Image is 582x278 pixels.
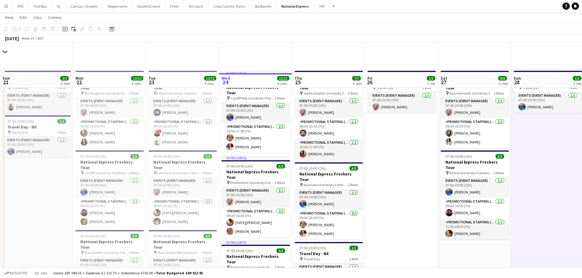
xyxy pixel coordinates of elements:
[494,91,504,96] span: 2 Roles
[499,81,508,86] div: 2 Jobs
[299,246,326,250] span: 07:00-20:00 (13h)
[368,71,436,113] app-job-card: 07:00-20:00 (13h)1/1Travel Day - NX Travel Day1 RoleEvents (Event Manager)1/107:00-20:00 (13h)[PE...
[7,119,34,124] span: 07:00-20:00 (13h)
[573,76,581,81] span: 1/1
[148,98,217,118] app-card-role: Events (Event Manager)1/107:00-20:00 (13h)[PERSON_NAME]
[514,71,582,113] app-job-card: 07:00-20:00 (13h)1/1Travel Day - NX Travel Day1 RoleEvents (Event Manager)1/107:00-20:00 (13h)[PE...
[203,154,212,159] span: 3/3
[208,0,250,12] button: Cross Country Trains
[60,76,69,81] span: 2/2
[441,118,509,148] app-card-role: Promotional Staffing (Brand Ambassadors)2/209:30-16:30 (7h)[PERSON_NAME][PERSON_NAME]
[303,257,320,261] span: Travel Day
[75,75,83,81] span: Mon
[204,81,216,86] div: 4 Jobs
[133,0,165,12] button: StudentCrowd
[75,159,144,170] h3: National Express Freshers Tour
[75,118,144,148] app-card-role: Promotional Staffing (Brand Ambassadors)2/209:30-16:30 (7h)[PERSON_NAME][PERSON_NAME]
[295,210,363,240] app-card-role: Promotional Staffing (Brand Ambassadors)2/209:30-16:30 (7h)[PERSON_NAME][PERSON_NAME]
[17,13,29,21] a: Edit
[130,234,139,238] span: 3/3
[295,71,363,160] app-job-card: 07:00-20:00 (13h)3/3National Express Freshers Tour Southampton University Freshers Fair3 RolesEve...
[157,91,202,96] span: Leeds University Freshers Fair
[2,92,71,113] app-card-role: Events (Event Manager)1/107:00-20:00 (13h)[PERSON_NAME]
[221,85,290,96] h3: National Express Freshers Tour
[221,155,290,237] app-job-card: In progress07:00-20:00 (13h)3/3National Express Freshers Tour De Montfort University Freshers Fai...
[295,139,363,160] app-card-role: Promotional Staffing (Brand Ambassadors)1/110:30-17:30 (7h)[PERSON_NAME]
[129,91,139,96] span: 2 Roles
[427,81,435,86] div: 1 Job
[148,198,217,228] app-card-role: Promotional Staffing (Brand Ambassadors)2/209:30-16:30 (7h)[DATE][PERSON_NAME][PERSON_NAME]
[202,171,212,175] span: 2 Roles
[368,75,372,81] span: Fri
[20,15,27,20] span: Edit
[130,154,139,159] span: 3/3
[3,270,28,276] button: Budgeted
[440,79,447,86] span: 27
[60,81,70,86] div: 2 Jobs
[2,137,71,157] app-card-role: Events (Event Manager)1/107:00-20:00 (13h)[PERSON_NAME]
[276,164,285,168] span: 3/3
[295,162,363,240] app-job-card: 07:00-20:00 (13h)3/3National Express Freshers Tour Swansea University Freshers Fair2 RolesEvents ...
[156,271,203,275] span: Total Budgeted £89 612.95
[494,171,504,175] span: 3 Roles
[445,154,472,159] span: 07:00-20:00 (13h)
[441,71,509,148] app-job-card: 07:00-20:00 (13h)3/3National Express Freshers Tour Bournemouth University Freshers Fair2 RolesEve...
[80,154,107,159] span: 07:00-20:00 (13h)
[148,150,217,228] div: 07:00-20:00 (13h)3/3National Express Freshers Tour Leicester University Freshers Fair2 RolesEvent...
[75,79,83,86] span: 22
[10,271,27,275] span: Budgeted
[148,118,217,148] app-card-role: Promotional Staffing (Brand Ambassadors)2/209:30-16:30 (7h)![PERSON_NAME][PERSON_NAME]
[295,171,363,182] h3: National Express Freshers Tour
[184,0,208,12] button: AirCoach
[57,119,66,124] span: 1/1
[48,15,62,20] span: Comms
[294,79,302,86] span: 25
[513,79,521,86] span: 28
[20,36,35,41] span: Week 39
[5,15,13,20] span: View
[148,159,217,170] h3: National Express Freshers Tour
[84,250,129,255] span: Manchester University Freshers Fair
[75,177,144,198] app-card-role: Events (Event Manager)1/107:00-20:00 (13h)[PERSON_NAME]
[2,71,71,113] app-job-card: 07:00-20:00 (13h)1/1Travel Day - NX Travel Day1 RoleEvents (Event Manager)1/107:00-20:00 (13h)[PE...
[129,171,139,175] span: 2 Roles
[514,75,521,81] span: Sun
[221,254,290,265] h3: National Express Freshers Tour
[314,0,330,12] button: TPE
[348,91,358,96] span: 3 Roles
[84,91,129,96] span: Birmingham University Freshers Fair
[295,75,302,81] span: Thu
[303,91,348,96] span: Southampton University Freshers Fair
[276,248,285,253] span: 3/3
[157,171,202,175] span: Leicester University Freshers Fair
[221,187,290,208] app-card-role: Events (Event Manager)1/107:00-20:00 (13h)[PERSON_NAME]
[148,71,217,148] div: 07:00-20:00 (13h)3/3National Express Freshers Tour Leeds University Freshers Fair2 RolesEvents (E...
[221,208,290,237] app-card-role: Promotional Staffing (Brand Ambassadors)2/209:30-16:30 (7h)[DATE][PERSON_NAME][PERSON_NAME]
[221,103,290,123] app-card-role: Events (Event Manager)1/107:00-20:00 (13h)[PERSON_NAME]
[226,248,253,253] span: 07:00-20:00 (13h)
[277,76,289,81] span: 11/11
[221,155,290,160] div: In progress
[498,76,507,81] span: 6/6
[221,71,290,153] app-job-card: In progress07:00-20:00 (13h)3/3National Express Freshers Tour Cardiff Met University Freshers Fai...
[441,159,509,170] h3: National Express Freshers Tour
[441,198,509,219] app-card-role: Promotional Staffing (Brand Ambassadors)1/109:00-16:00 (7h)[PERSON_NAME]
[221,75,230,81] span: Wed
[295,189,363,210] app-card-role: Events (Event Manager)1/107:00-20:00 (13h)[PERSON_NAME]
[46,13,64,21] a: Comms
[441,98,509,118] app-card-role: Events (Event Manager)1/107:00-20:00 (13h)[PERSON_NAME]
[496,154,504,159] span: 3/3
[153,234,180,238] span: 07:00-20:00 (13h)
[57,130,66,135] span: 1 Role
[148,75,156,81] span: Tue
[75,198,144,228] app-card-role: Promotional Staffing (Brand Ambassadors)2/209:30-16:30 (7h)[PERSON_NAME][PERSON_NAME]
[250,0,276,12] button: BarBurrito
[441,150,509,240] div: 07:00-20:00 (13h)3/3National Express Freshers Tour Bristol University Freshers Fair3 RolesEvents ...
[2,75,10,81] span: Sun
[2,115,71,157] div: 07:00-20:00 (13h)1/1Travel Day - NX Travel Day1 RoleEvents (Event Manager)1/107:00-20:00 (13h)[PE...
[53,271,203,275] div: Salary £87 549.25 + Expenses £1 313.70 + Subsistence £750.00 =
